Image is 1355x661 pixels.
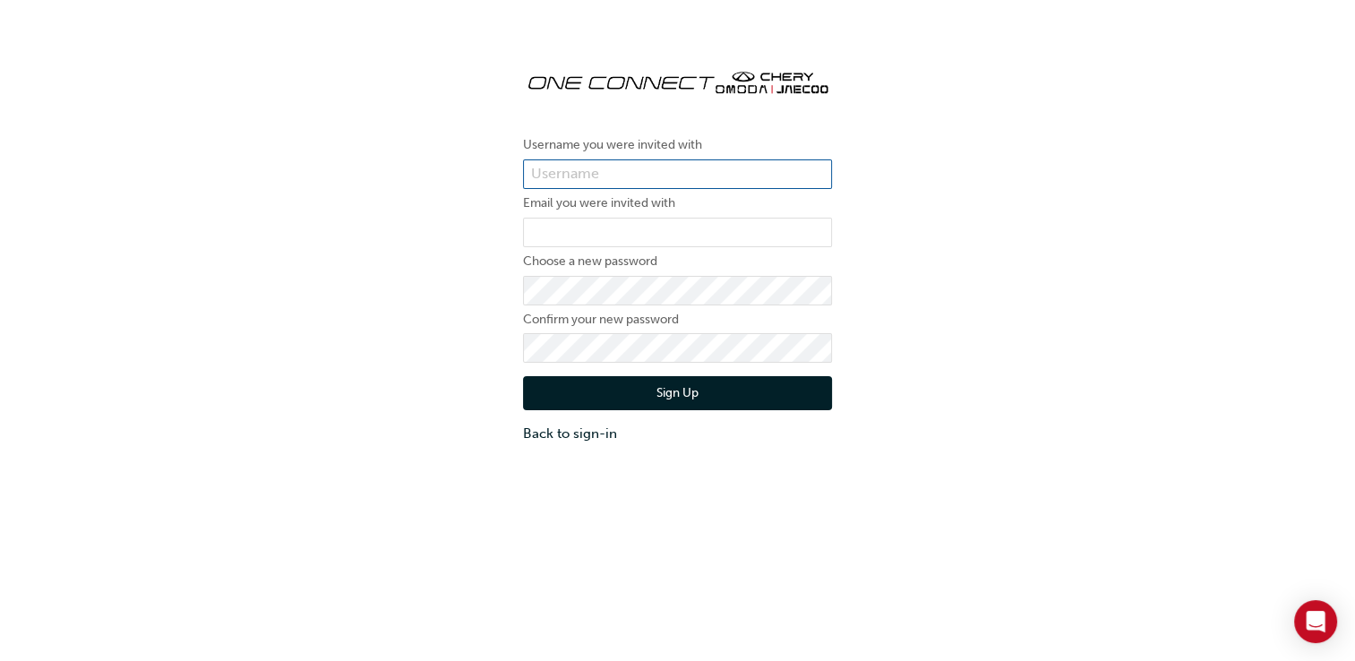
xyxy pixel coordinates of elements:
[523,134,832,156] label: Username you were invited with
[523,251,832,272] label: Choose a new password
[523,309,832,330] label: Confirm your new password
[523,54,832,107] img: oneconnect
[523,376,832,410] button: Sign Up
[1294,600,1337,643] div: Open Intercom Messenger
[523,159,832,190] input: Username
[523,193,832,214] label: Email you were invited with
[523,424,832,444] a: Back to sign-in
